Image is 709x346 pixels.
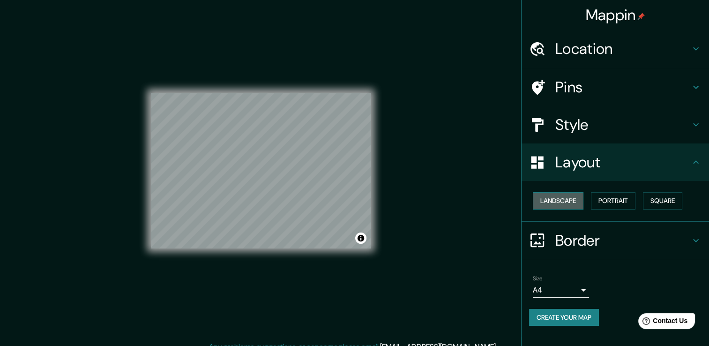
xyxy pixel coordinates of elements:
[555,153,690,172] h4: Layout
[586,6,645,24] h4: Mappin
[355,233,366,244] button: Toggle attribution
[522,222,709,259] div: Border
[591,192,635,210] button: Portrait
[637,13,645,20] img: pin-icon.png
[555,231,690,250] h4: Border
[533,283,589,298] div: A4
[533,192,583,210] button: Landscape
[533,274,543,282] label: Size
[555,39,690,58] h4: Location
[529,309,599,326] button: Create your map
[522,143,709,181] div: Layout
[522,106,709,143] div: Style
[555,78,690,97] h4: Pins
[555,115,690,134] h4: Style
[151,93,371,248] canvas: Map
[522,30,709,68] div: Location
[643,192,682,210] button: Square
[522,68,709,106] div: Pins
[626,309,699,336] iframe: Help widget launcher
